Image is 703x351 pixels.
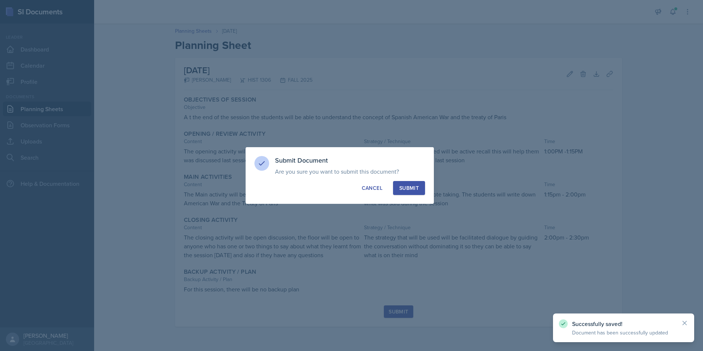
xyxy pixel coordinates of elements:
button: Cancel [356,181,389,195]
p: Successfully saved! [572,320,675,327]
p: Are you sure you want to submit this document? [275,168,425,175]
p: Document has been successfully updated [572,329,675,336]
div: Submit [399,184,419,192]
div: Cancel [362,184,382,192]
button: Submit [393,181,425,195]
h3: Submit Document [275,156,425,165]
